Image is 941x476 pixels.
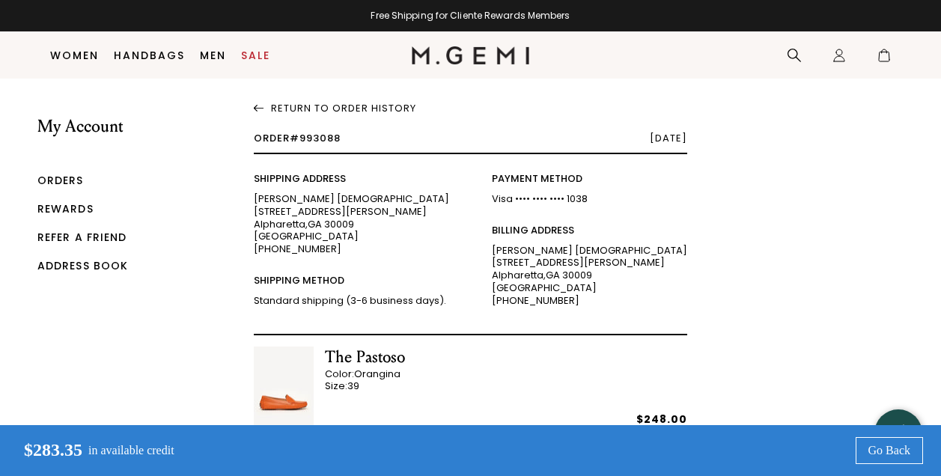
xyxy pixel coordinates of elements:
span: [DATE] [650,133,687,144]
a: Address Book [37,258,128,273]
div: Size: 39 [325,380,405,393]
img: right arrow [254,97,264,112]
a: Women [50,49,99,61]
p: $283.35 [12,440,82,461]
div: Shipping Address [254,154,449,193]
div: Payment Method [492,154,687,193]
li: My Account [37,117,128,174]
div: [PERSON_NAME] [DEMOGRAPHIC_DATA] [254,193,449,206]
div: Alpharetta , GA 30009 [254,219,449,231]
a: Handbags [114,49,185,61]
div: Shipping Method [254,256,449,295]
div: [GEOGRAPHIC_DATA] [492,282,687,295]
a: Go Back [856,437,923,464]
div: $248.00 [636,412,686,426]
a: Men [200,49,226,61]
div: Billing Address [492,206,687,245]
div: [PERSON_NAME] [DEMOGRAPHIC_DATA] [492,245,687,257]
a: Orders [37,173,84,188]
div: The Pastoso [325,347,405,368]
div: Alpharetta , GA 30009 [492,269,687,282]
img: M.Gemi [412,46,529,64]
div: Standard shipping (3-6 business days). [254,295,449,308]
div: [STREET_ADDRESS][PERSON_NAME] [492,257,687,269]
div: [PHONE_NUMBER] [492,295,687,308]
a: Return To Order History [254,97,687,115]
span: Order #993088 [254,131,341,145]
a: Sale [241,49,270,61]
div: [GEOGRAPHIC_DATA] [254,231,449,243]
div: Color: Orangina [325,368,405,381]
div: [STREET_ADDRESS][PERSON_NAME] [254,206,449,219]
p: in available credit [88,444,174,457]
div: Let's Chat [874,424,922,442]
a: Refer a Friend [37,230,127,245]
a: Rewards [37,201,94,216]
div: Visa •••• •••• •••• 1038 [492,193,687,206]
div: [PHONE_NUMBER] [254,243,449,256]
